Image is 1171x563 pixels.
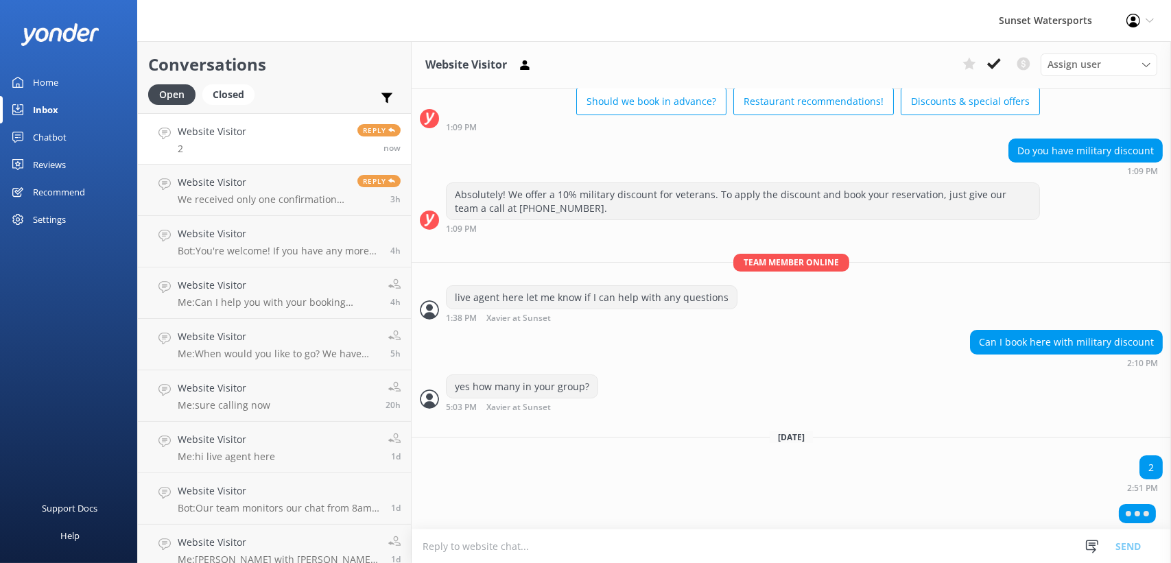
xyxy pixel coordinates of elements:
[148,84,196,105] div: Open
[447,183,1039,219] div: Absolutely! We offer a 10% military discount for veterans. To apply the discount and book your re...
[178,451,275,463] p: Me: hi live agent here
[21,23,99,46] img: yonder-white-logo.png
[202,86,261,101] a: Closed
[1140,456,1162,479] div: 2
[770,431,813,443] span: [DATE]
[33,69,58,96] div: Home
[178,226,380,241] h4: Website Visitor
[390,296,401,308] span: Sep 28 2025 08:52am (UTC -05:00) America/Cancun
[1009,139,1162,163] div: Do you have military discount
[148,51,401,77] h2: Conversations
[446,402,598,412] div: Sep 27 2025 04:03pm (UTC -05:00) America/Cancun
[446,403,477,412] strong: 5:03 PM
[357,124,401,136] span: Reply
[1041,53,1157,75] div: Assign User
[33,123,67,151] div: Chatbot
[178,193,347,206] p: We received only one confirmation email
[138,319,411,370] a: Website VisitorMe:When would you like to go? We have lots of availability [DATE]!5h
[178,175,347,190] h4: Website Visitor
[386,399,401,411] span: Sep 27 2025 05:34pm (UTC -05:00) America/Cancun
[43,494,98,522] div: Support Docs
[138,216,411,267] a: Website VisitorBot:You're welcome! If you have any more questions or need further assistance, fee...
[60,522,80,549] div: Help
[446,314,477,323] strong: 1:38 PM
[733,254,849,271] span: Team member online
[901,88,1040,115] button: Discounts & special offers
[138,473,411,525] a: Website VisitorBot:Our team monitors our chat from 8am to 8pm and will be with you shortly! If yo...
[138,422,411,473] a: Website VisitorMe:hi live agent here1d
[1127,359,1158,368] strong: 2:10 PM
[178,329,378,344] h4: Website Visitor
[425,56,507,74] h3: Website Visitor
[178,399,270,411] p: Me: sure calling now
[33,178,85,206] div: Recommend
[1127,483,1163,492] div: Sep 28 2025 01:51pm (UTC -05:00) America/Cancun
[390,193,401,205] span: Sep 28 2025 10:33am (UTC -05:00) America/Cancun
[178,432,275,447] h4: Website Visitor
[446,224,1040,233] div: Sep 27 2025 12:09pm (UTC -05:00) America/Cancun
[446,313,737,323] div: Sep 27 2025 12:38pm (UTC -05:00) America/Cancun
[178,296,378,309] p: Me: Can I help you with your booking [DATE]? Im live and in [GEOGRAPHIC_DATA] to help out. My nam...
[447,286,737,309] div: live agent here let me know if I can help with any questions
[390,348,401,359] span: Sep 28 2025 08:38am (UTC -05:00) America/Cancun
[33,206,66,233] div: Settings
[391,451,401,462] span: Sep 27 2025 12:38pm (UTC -05:00) America/Cancun
[447,375,598,398] div: yes how many in your group?
[576,88,726,115] button: Should we book in advance?
[383,142,401,154] span: Sep 28 2025 01:51pm (UTC -05:00) America/Cancun
[390,245,401,256] span: Sep 28 2025 09:15am (UTC -05:00) America/Cancun
[33,96,58,123] div: Inbox
[202,84,255,105] div: Closed
[446,225,477,233] strong: 1:09 PM
[733,88,894,115] button: Restaurant recommendations!
[178,381,270,396] h4: Website Visitor
[357,175,401,187] span: Reply
[1048,57,1101,72] span: Assign user
[178,483,381,499] h4: Website Visitor
[391,502,401,514] span: Sep 27 2025 11:45am (UTC -05:00) America/Cancun
[178,535,378,550] h4: Website Visitor
[1008,166,1163,176] div: Sep 27 2025 12:09pm (UTC -05:00) America/Cancun
[33,151,66,178] div: Reviews
[178,124,246,139] h4: Website Visitor
[446,123,477,132] strong: 1:09 PM
[138,165,411,216] a: Website VisitorWe received only one confirmation emailReply3h
[178,278,378,293] h4: Website Visitor
[138,370,411,422] a: Website VisitorMe:sure calling now20h
[148,86,202,101] a: Open
[178,143,246,155] p: 2
[971,331,1162,354] div: Can I book here with military discount
[138,267,411,319] a: Website VisitorMe:Can I help you with your booking [DATE]? Im live and in [GEOGRAPHIC_DATA] to he...
[486,403,551,412] span: Xavier at Sunset
[178,502,381,514] p: Bot: Our team monitors our chat from 8am to 8pm and will be with you shortly! If you'd like to ca...
[138,113,411,165] a: Website Visitor2Replynow
[486,314,551,323] span: Xavier at Sunset
[970,358,1163,368] div: Sep 27 2025 01:10pm (UTC -05:00) America/Cancun
[1127,484,1158,492] strong: 2:51 PM
[1127,167,1158,176] strong: 1:09 PM
[178,245,380,257] p: Bot: You're welcome! If you have any more questions or need further assistance, feel free to ask....
[446,122,1040,132] div: Sep 27 2025 12:09pm (UTC -05:00) America/Cancun
[178,348,378,360] p: Me: When would you like to go? We have lots of availability [DATE]!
